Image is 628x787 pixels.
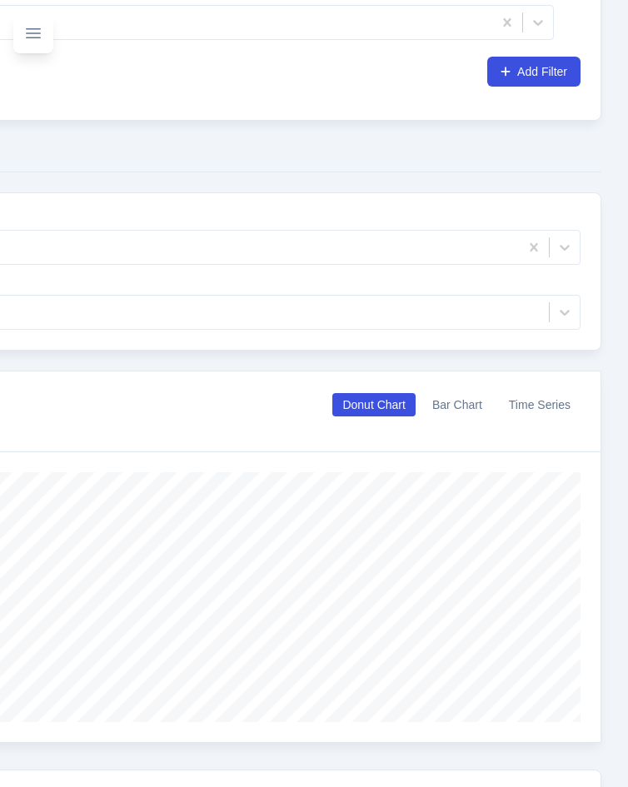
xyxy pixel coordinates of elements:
[499,393,581,416] button: Time Series
[332,393,415,416] button: Donut Chart
[422,393,492,416] button: Bar Chart
[487,57,581,87] button: Add Filter
[13,13,53,53] button: Toggle sidebar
